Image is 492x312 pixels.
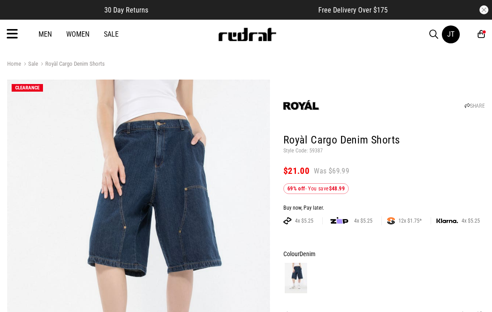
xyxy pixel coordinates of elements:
[15,85,39,91] span: CLEARANCE
[283,205,485,212] div: Buy now, Pay later.
[283,133,485,148] h1: Royàl Cargo Denim Shorts
[291,217,317,224] span: 4x $5.25
[299,250,316,257] span: Denim
[351,217,376,224] span: 4x $5.25
[104,30,119,38] a: Sale
[104,6,148,14] span: 30 Day Returns
[283,165,309,176] span: $21.00
[395,217,425,224] span: 12x $1.75*
[447,30,454,38] div: JT
[39,30,52,38] a: Men
[7,60,21,67] a: Home
[287,186,305,192] b: 69% off
[283,249,485,259] div: Colour
[166,5,300,14] iframe: Customer reviews powered by Trustpilot
[436,219,458,223] img: KLARNA
[283,148,485,155] p: Style Code: 59387
[285,263,307,293] img: Denim
[465,103,485,109] a: SHARE
[66,30,90,38] a: Women
[330,216,348,225] img: zip
[283,217,291,224] img: AFTERPAY
[38,60,105,69] a: Royàl Cargo Denim Shorts
[458,217,483,224] span: 4x $5.25
[21,60,38,69] a: Sale
[329,186,345,192] b: $48.99
[318,6,388,14] span: Free Delivery Over $175
[218,28,277,41] img: Redrat logo
[314,166,349,176] span: Was $69.99
[283,87,319,123] img: Royàl
[387,217,395,224] img: SPLITPAY
[283,183,349,194] div: - You save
